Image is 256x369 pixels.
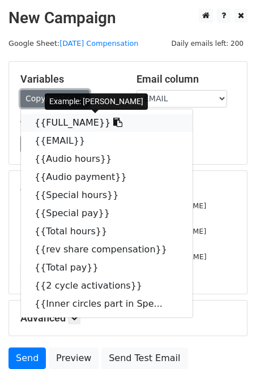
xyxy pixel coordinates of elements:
h5: Advanced [20,312,236,324]
a: Copy/paste... [20,90,89,108]
a: {{Special pay}} [21,204,193,222]
a: {{Audio payment}} [21,168,193,186]
h5: Variables [20,73,120,85]
span: Daily emails left: 200 [167,37,248,50]
h5: Email column [136,73,236,85]
a: {{rev share compensation}} [21,241,193,259]
a: {{Inner circles part in Spe... [21,295,193,313]
a: {{Total pay}} [21,259,193,277]
a: [DATE] Compensation [59,39,138,48]
small: Google Sheet: [8,39,138,48]
a: {{EMAIL}} [21,132,193,150]
a: Preview [49,347,99,369]
iframe: Chat Widget [199,315,256,369]
a: Daily emails left: 200 [167,39,248,48]
small: [PERSON_NAME][EMAIL_ADDRESS][DOMAIN_NAME] [20,252,207,261]
div: וידג'ט של צ'אט [199,315,256,369]
a: {{Audio hours}} [21,150,193,168]
h2: New Campaign [8,8,248,28]
a: {{Total hours}} [21,222,193,241]
div: Example: [PERSON_NAME] [45,93,148,110]
a: Send [8,347,46,369]
a: {{FULL_NAME}} [21,114,193,132]
a: {{Special hours}} [21,186,193,204]
a: Send Test Email [101,347,187,369]
a: {{2 cycle activations}} [21,277,193,295]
